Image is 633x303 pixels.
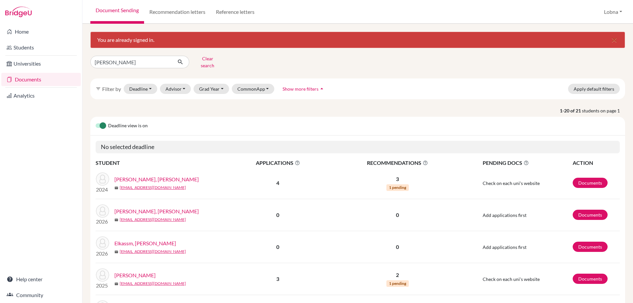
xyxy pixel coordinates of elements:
[573,242,608,252] a: Documents
[572,159,620,167] th: ACTION
[90,32,625,48] div: You are already signed in.
[124,84,157,94] button: Deadline
[96,186,109,194] p: 2024
[276,276,279,282] b: 3
[604,32,625,48] button: Close
[1,273,81,286] a: Help center
[276,180,279,186] b: 4
[483,159,572,167] span: PENDING DOCS
[601,6,625,18] button: Lobna
[114,250,118,254] span: mail
[96,141,620,153] h5: No selected deadline
[573,178,608,188] a: Documents
[483,212,527,218] span: Add applications first
[114,186,118,190] span: mail
[1,288,81,302] a: Community
[96,236,109,250] img: Elkassm, Hassan Fahd
[483,180,540,186] span: Check on each uni's website
[96,86,101,91] i: filter_list
[560,107,582,114] strong: 1-20 of 21
[573,210,608,220] a: Documents
[96,159,227,167] th: STUDENT
[232,84,275,94] button: CommonApp
[96,282,109,289] p: 2025
[1,41,81,54] a: Students
[329,243,467,251] p: 0
[114,207,199,215] a: [PERSON_NAME], [PERSON_NAME]
[120,185,186,191] a: [EMAIL_ADDRESS][DOMAIN_NAME]
[1,73,81,86] a: Documents
[96,250,109,258] p: 2026
[582,107,625,114] span: students on page 1
[573,274,608,284] a: Documents
[329,175,467,183] p: 3
[329,271,467,279] p: 2
[483,244,527,250] span: Add applications first
[329,211,467,219] p: 0
[568,84,620,94] button: Apply default filters
[386,184,409,191] span: 1 pending
[483,276,540,282] span: Check on each uni's website
[96,218,109,226] p: 2026
[189,53,226,71] button: Clear search
[228,159,328,167] span: APPLICATIONS
[283,86,318,92] span: Show more filters
[194,84,229,94] button: Grad Year
[102,86,121,92] span: Filter by
[160,84,191,94] button: Advisor
[114,271,156,279] a: [PERSON_NAME]
[318,85,325,92] i: arrow_drop_up
[114,239,176,247] a: Elkassm, [PERSON_NAME]
[96,268,109,282] img: Hassan, Maya
[96,172,109,186] img: Abdulaziz, Mohamed Hassan
[120,249,186,255] a: [EMAIL_ADDRESS][DOMAIN_NAME]
[114,282,118,286] span: mail
[114,175,199,183] a: [PERSON_NAME], [PERSON_NAME]
[5,7,32,17] img: Bridge-U
[1,25,81,38] a: Home
[276,212,279,218] b: 0
[114,218,118,222] span: mail
[120,281,186,287] a: [EMAIL_ADDRESS][DOMAIN_NAME]
[90,56,172,68] input: Find student by name...
[108,122,148,130] span: Deadline view is on
[1,57,81,70] a: Universities
[276,244,279,250] b: 0
[610,36,618,44] i: close
[96,204,109,218] img: Ahmed, Hassan Mohammed
[277,84,331,94] button: Show more filtersarrow_drop_up
[329,159,467,167] span: RECOMMENDATIONS
[386,280,409,287] span: 1 pending
[1,89,81,102] a: Analytics
[120,217,186,223] a: [EMAIL_ADDRESS][DOMAIN_NAME]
